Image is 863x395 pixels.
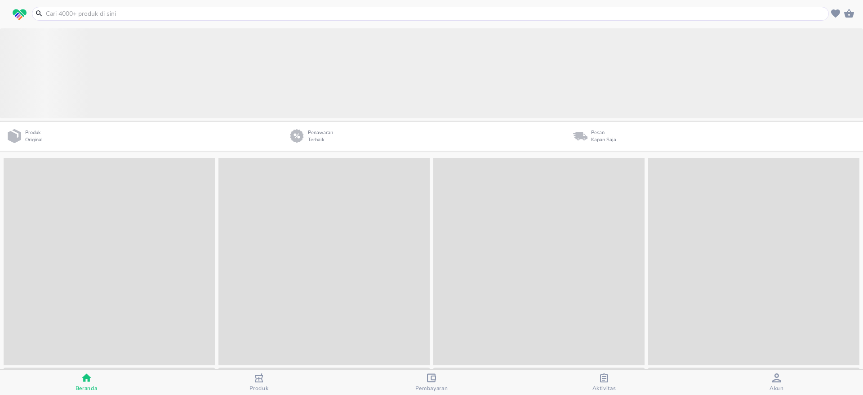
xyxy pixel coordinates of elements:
[308,129,337,144] p: Penawaran Terbaik
[690,370,863,395] button: Akun
[13,9,27,21] img: logo_swiperx_s.bd005f3b.svg
[591,129,616,144] p: Pesan Kapan Saja
[770,385,784,392] span: Akun
[518,370,690,395] button: Aktivitas
[45,9,827,18] input: Cari 4000+ produk di sini
[76,385,98,392] span: Beranda
[592,385,616,392] span: Aktivitas
[415,385,448,392] span: Pembayaran
[345,370,518,395] button: Pembayaran
[249,385,269,392] span: Produk
[173,370,345,395] button: Produk
[25,129,46,144] p: Produk Original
